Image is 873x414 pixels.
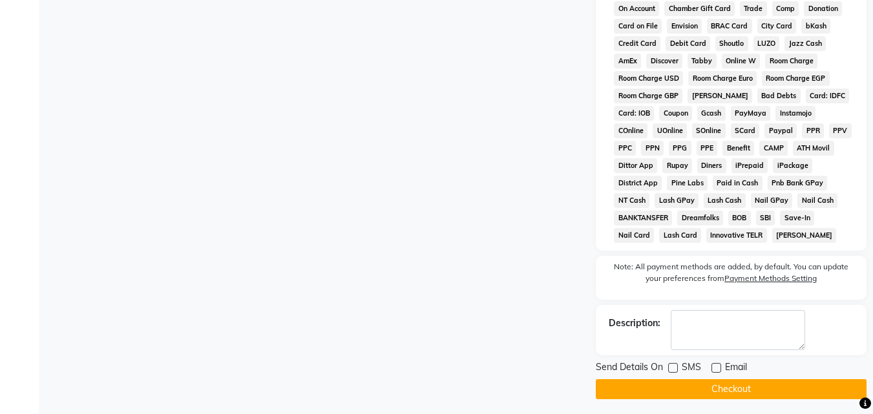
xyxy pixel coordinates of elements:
span: Dittor App [614,158,657,173]
span: Debit Card [666,36,710,51]
span: Jazz Cash [784,36,826,51]
span: Benefit [722,141,754,156]
span: UOnline [653,123,687,138]
span: SCard [731,123,760,138]
span: Coupon [659,106,692,121]
span: Credit Card [614,36,660,51]
label: Note: All payment methods are added, by default. You can update your preferences from [609,261,854,289]
span: Paid in Cash [713,176,763,191]
span: Tabby [688,54,717,68]
span: Dreamfolks [677,211,723,225]
span: BRAC Card [707,19,752,34]
span: Bad Debts [757,88,801,103]
span: On Account [614,1,659,16]
span: District App [614,176,662,191]
span: PPV [829,123,852,138]
span: Lash GPay [655,193,699,208]
span: Donation [804,1,842,16]
span: LUZO [753,36,780,51]
span: NT Cash [614,193,649,208]
span: Shoutlo [715,36,748,51]
span: BOB [728,211,751,225]
span: Comp [772,1,799,16]
label: Payment Methods Setting [724,273,817,284]
span: Rupay [662,158,692,173]
span: Pine Labs [667,176,708,191]
span: City Card [757,19,797,34]
span: bKash [801,19,830,34]
span: SOnline [692,123,726,138]
span: Room Charge EGP [762,71,830,86]
span: Nail Card [614,228,654,243]
span: SMS [682,360,701,377]
span: Paypal [764,123,797,138]
span: Chamber Gift Card [664,1,735,16]
span: Pnb Bank GPay [768,176,828,191]
span: Lash Card [659,228,701,243]
span: AmEx [614,54,641,68]
span: Trade [740,1,767,16]
span: Card on File [614,19,662,34]
span: Send Details On [596,360,663,377]
span: PPE [697,141,718,156]
span: Diners [697,158,726,173]
span: Gcash [697,106,726,121]
span: SBI [756,211,775,225]
span: Email [725,360,747,377]
span: Discover [646,54,682,68]
span: [PERSON_NAME] [688,88,752,103]
span: PPR [802,123,824,138]
span: BANKTANSFER [614,211,672,225]
span: iPrepaid [731,158,768,173]
span: Lash Cash [704,193,746,208]
span: Innovative TELR [706,228,767,243]
span: CAMP [759,141,788,156]
span: Card: IOB [614,106,654,121]
span: Room Charge USD [614,71,683,86]
span: Room Charge Euro [688,71,757,86]
span: Card: IDFC [806,88,850,103]
button: Checkout [596,379,867,399]
span: Nail GPay [751,193,793,208]
div: Description: [609,316,660,330]
span: [PERSON_NAME] [772,228,837,243]
span: ATH Movil [793,141,834,156]
span: Instamojo [775,106,815,121]
span: PayMaya [731,106,771,121]
span: COnline [614,123,647,138]
span: Room Charge GBP [614,88,682,103]
span: Online W [722,54,761,68]
span: PPC [614,141,636,156]
span: iPackage [773,158,812,173]
span: PPG [669,141,691,156]
span: Envision [667,19,702,34]
span: Nail Cash [797,193,837,208]
span: Room Charge [765,54,817,68]
span: PPN [641,141,664,156]
span: Save-In [780,211,814,225]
